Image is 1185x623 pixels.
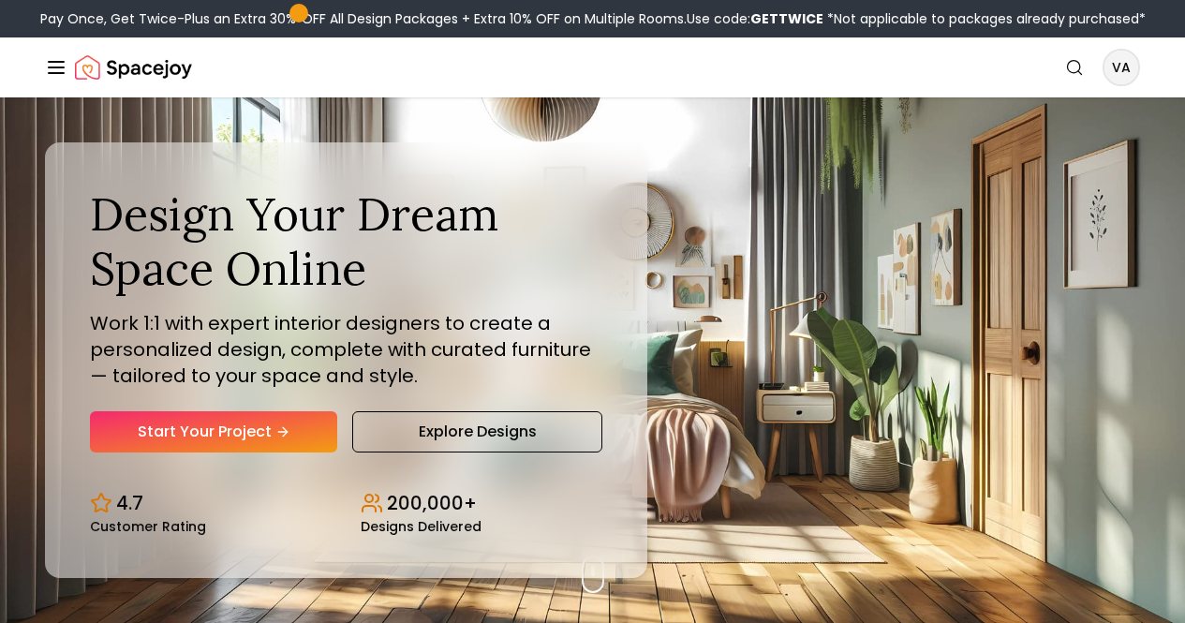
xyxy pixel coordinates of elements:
[45,37,1140,97] nav: Global
[687,9,823,28] span: Use code:
[352,411,601,452] a: Explore Designs
[116,490,143,516] p: 4.7
[1103,49,1140,86] button: VA
[823,9,1146,28] span: *Not applicable to packages already purchased*
[90,411,337,452] a: Start Your Project
[387,490,477,516] p: 200,000+
[90,187,602,295] h1: Design Your Dream Space Online
[75,49,192,86] a: Spacejoy
[90,475,602,533] div: Design stats
[1104,51,1138,84] span: VA
[75,49,192,86] img: Spacejoy Logo
[361,520,481,533] small: Designs Delivered
[40,9,1146,28] div: Pay Once, Get Twice-Plus an Extra 30% OFF All Design Packages + Extra 10% OFF on Multiple Rooms.
[750,9,823,28] b: GETTWICE
[90,520,206,533] small: Customer Rating
[90,310,602,389] p: Work 1:1 with expert interior designers to create a personalized design, complete with curated fu...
